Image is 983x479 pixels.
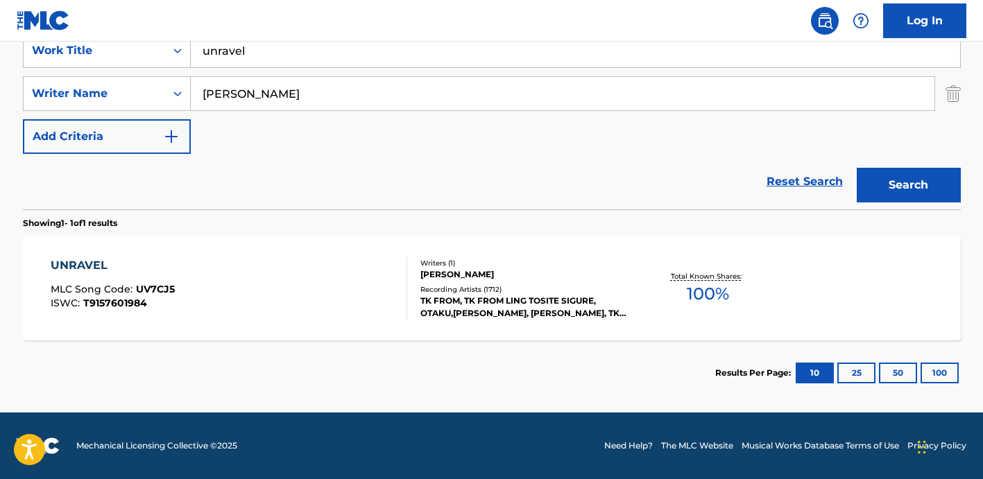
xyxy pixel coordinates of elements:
[604,439,653,452] a: Need Help?
[847,7,875,35] div: Help
[796,363,834,383] button: 10
[760,166,850,197] a: Reset Search
[687,281,729,306] span: 100 %
[51,257,175,274] div: UNRAVEL
[163,128,180,145] img: 9d2ae6d4665cec9f34b9.svg
[742,439,899,452] a: Musical Works Database Terms of Use
[83,297,147,309] span: T9157601984
[661,439,733,452] a: The MLC Website
[946,76,961,111] img: Delete Criterion
[853,12,869,29] img: help
[817,12,833,29] img: search
[918,426,926,468] div: Drag
[883,3,966,38] a: Log In
[837,363,875,383] button: 25
[23,236,961,340] a: UNRAVELMLC Song Code:UV7CJ5ISWC:T9157601984Writers (1)[PERSON_NAME]Recording Artists (1712)TK FRO...
[17,10,70,31] img: MLC Logo
[420,284,630,295] div: Recording Artists ( 1712 )
[32,85,157,102] div: Writer Name
[23,33,961,209] form: Search Form
[51,297,83,309] span: ISWC :
[51,283,136,295] span: MLC Song Code :
[811,7,839,35] a: Public Search
[420,258,630,268] div: Writers ( 1 )
[907,439,966,452] a: Privacy Policy
[23,217,117,229] p: Showing 1 - 1 of 1 results
[32,42,157,59] div: Work Title
[17,437,60,454] img: logo
[420,295,630,320] div: TK FROM, TK FROM LING TOSITE SIGURE, OTAKU,[PERSON_NAME], [PERSON_NAME], TK FROM LING TOSITE SIGURE
[671,271,745,281] p: Total Known Shares:
[136,283,175,295] span: UV7CJ5
[914,412,983,479] iframe: Chat Widget
[23,119,191,154] button: Add Criteria
[879,363,917,383] button: 50
[420,268,630,281] div: [PERSON_NAME]
[76,439,237,452] span: Mechanical Licensing Collective © 2025
[715,367,794,379] p: Results Per Page:
[921,363,959,383] button: 100
[857,168,961,202] button: Search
